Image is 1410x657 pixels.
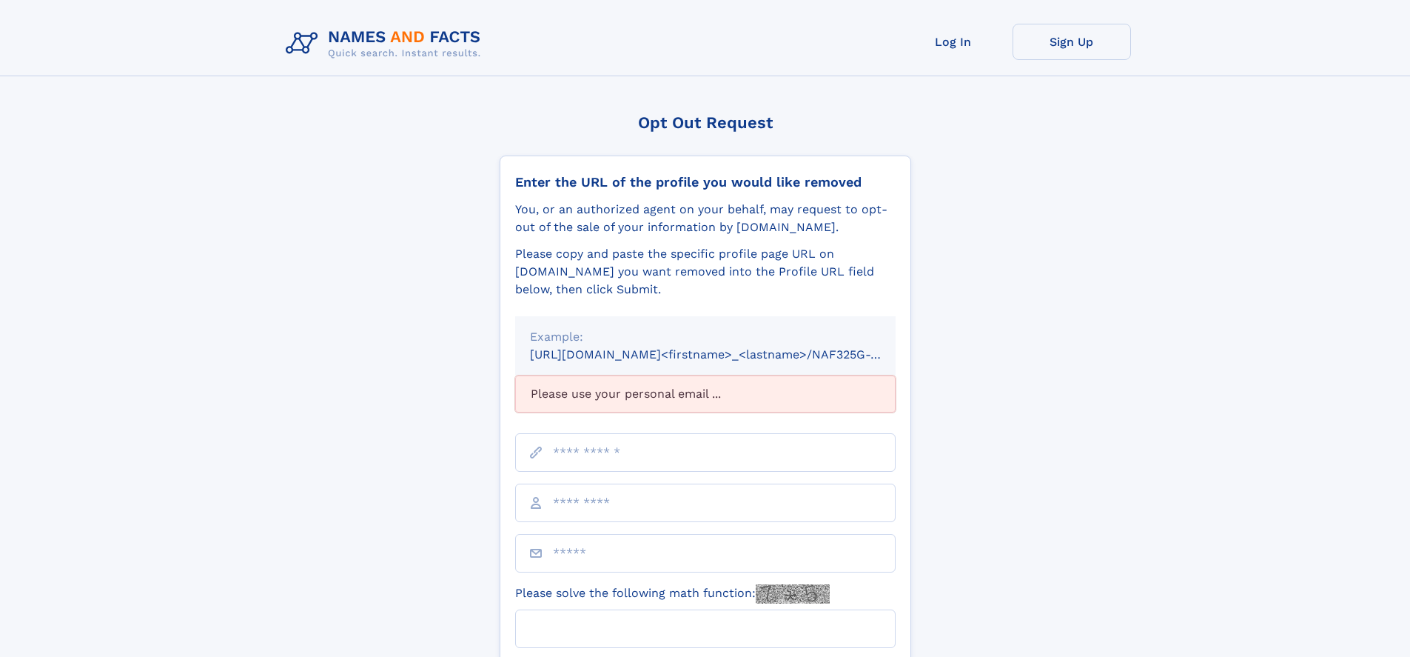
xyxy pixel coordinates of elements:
div: Example: [530,328,881,346]
div: Please copy and paste the specific profile page URL on [DOMAIN_NAME] you want removed into the Pr... [515,245,896,299]
div: You, or an authorized agent on your behalf, may request to opt-out of the sale of your informatio... [515,201,896,236]
a: Sign Up [1013,24,1131,60]
div: Please use your personal email ... [515,376,896,413]
img: Logo Names and Facts [280,24,493,64]
a: Log In [894,24,1013,60]
small: [URL][DOMAIN_NAME]<firstname>_<lastname>/NAF325G-xxxxxxxx [530,347,924,361]
label: Please solve the following math function: [515,584,830,604]
div: Enter the URL of the profile you would like removed [515,174,896,190]
div: Opt Out Request [500,113,911,132]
